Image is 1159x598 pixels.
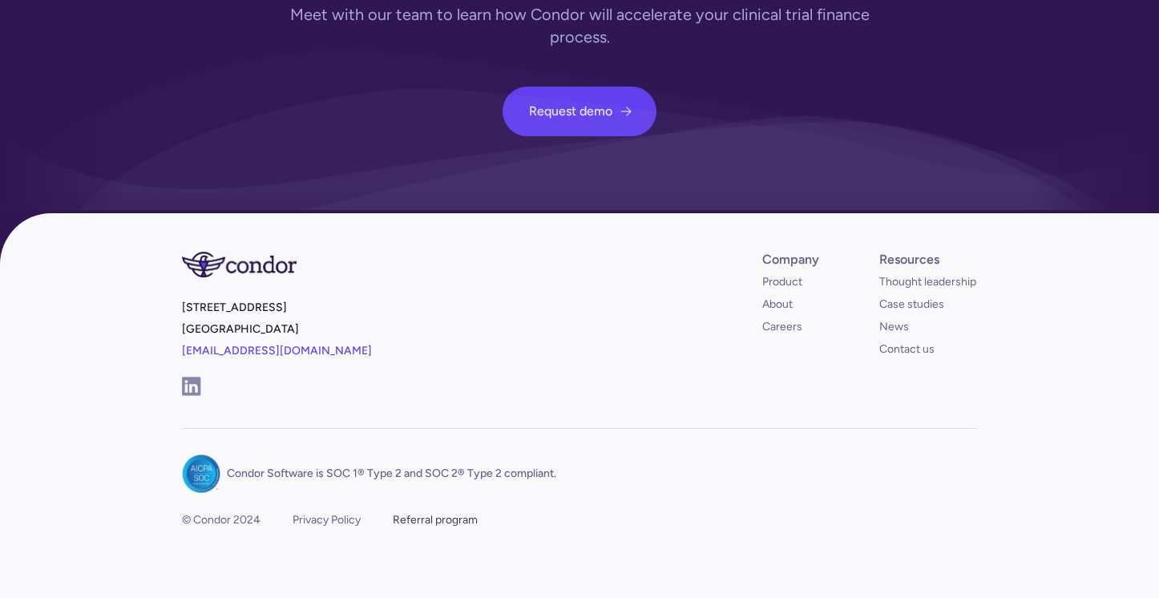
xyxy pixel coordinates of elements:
span:  [620,106,632,119]
div: Resources [879,252,939,268]
a: Product [762,274,802,290]
a: Request demo [503,87,656,136]
a: Privacy Policy [293,512,361,528]
a: News [879,319,909,335]
p: Condor Software is SOC 1® Type 2 and SOC 2® Type 2 compliant. [227,466,556,482]
a: [EMAIL_ADDRESS][DOMAIN_NAME] [182,344,372,358]
a: Case studies [879,297,944,313]
p: [STREET_ADDRESS] [GEOGRAPHIC_DATA] [182,297,573,374]
a: Careers [762,319,802,335]
a: Contact us [879,341,935,358]
div: © Condor 2024 [182,512,260,528]
a: About [762,297,793,313]
div: Company [762,252,819,268]
a: Referral program [393,512,478,528]
a: Thought leadership [879,274,976,290]
div: Meet with our team to learn how Condor will accelerate your clinical trial finance process. [272,3,887,48]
